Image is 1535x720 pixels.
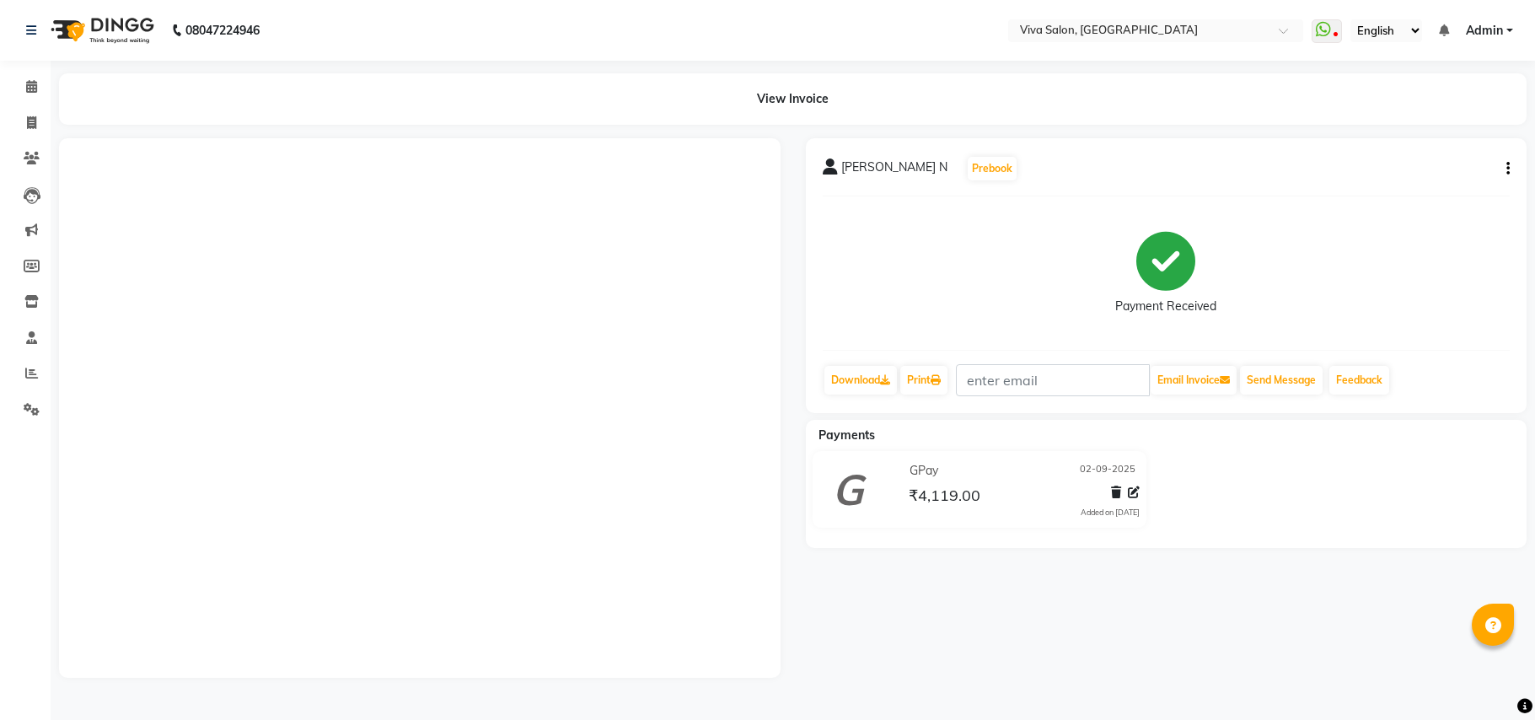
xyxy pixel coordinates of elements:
iframe: chat widget [1464,653,1518,703]
span: Admin [1466,22,1503,40]
button: Email Invoice [1151,366,1237,395]
span: 02-09-2025 [1080,462,1135,480]
button: Send Message [1240,366,1323,395]
div: Payment Received [1115,298,1216,315]
span: ₹4,119.00 [909,486,980,509]
a: Feedback [1329,366,1389,395]
img: logo [43,7,158,54]
div: Added on [DATE] [1081,507,1140,519]
span: GPay [910,462,938,480]
div: View Invoice [59,73,1527,125]
a: Print [900,366,947,395]
b: 08047224946 [185,7,260,54]
span: [PERSON_NAME] N [841,159,947,182]
button: Prebook [968,157,1017,180]
a: Download [824,366,897,395]
span: Payments [818,427,875,443]
input: enter email [956,364,1150,396]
